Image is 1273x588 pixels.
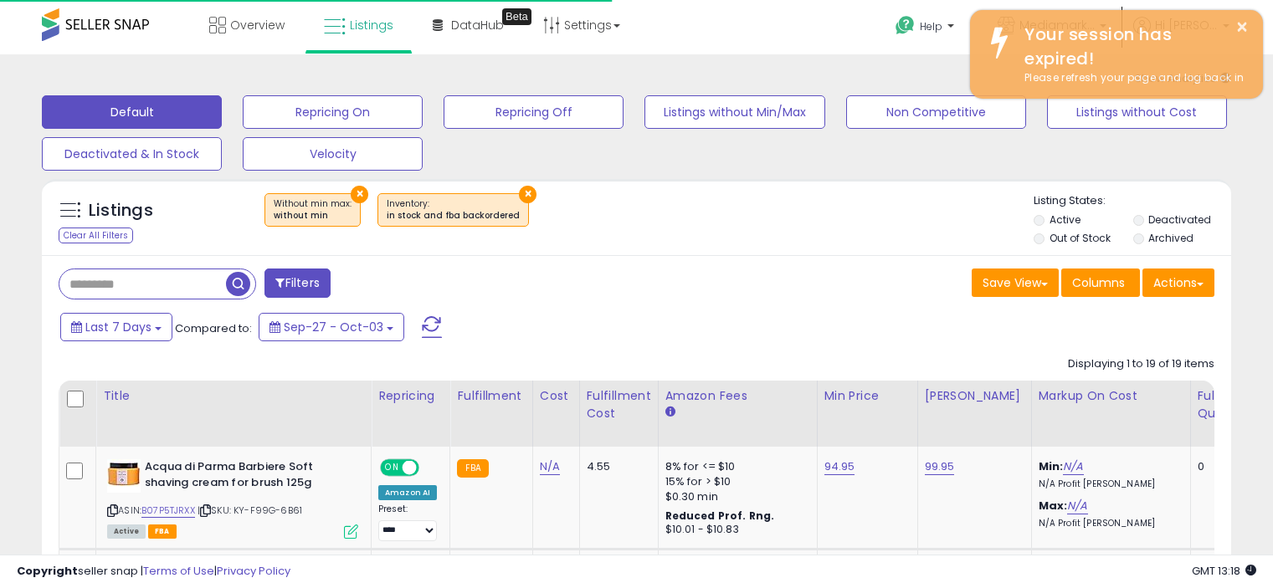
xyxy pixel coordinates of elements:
span: DataHub [451,17,504,33]
div: Displaying 1 to 19 of 19 items [1068,356,1214,372]
div: Fulfillment Cost [587,387,651,422]
span: All listings currently available for purchase on Amazon [107,524,146,539]
a: Privacy Policy [217,563,290,579]
button: Repricing On [243,95,423,129]
button: Velocity [243,137,423,171]
b: Reduced Prof. Rng. [665,509,775,523]
div: 4.55 [587,459,645,474]
button: Non Competitive [846,95,1026,129]
a: 99.95 [925,458,955,475]
div: in stock and fba backordered [387,210,520,222]
span: Without min max : [274,197,352,222]
button: Last 7 Days [60,313,172,341]
button: Listings without Min/Max [644,95,824,129]
button: Repricing Off [444,95,624,129]
label: Archived [1148,231,1193,245]
span: | SKU: KY-F99G-6B61 [198,504,302,517]
a: N/A [1063,458,1083,475]
label: Active [1050,212,1081,227]
a: Terms of Use [143,563,214,579]
button: Sep-27 - Oct-03 [259,313,404,341]
b: Min: [1039,458,1064,474]
span: Help [920,19,942,33]
p: Listing States: [1034,193,1231,209]
i: Get Help [895,15,916,36]
div: $0.30 min [665,489,804,504]
a: Help [882,3,971,54]
a: B07P5TJRXX [141,504,195,518]
button: × [519,186,536,203]
div: ASIN: [107,459,358,537]
b: Max: [1039,498,1068,514]
div: Title [103,387,364,405]
span: Inventory : [387,197,520,222]
span: Last 7 Days [85,319,151,335]
p: N/A Profit [PERSON_NAME] [1039,478,1178,490]
button: Default [42,95,222,129]
div: Amazon Fees [665,387,810,405]
b: Acqua di Parma Barbiere Soft shaving cream for brush 125g [145,459,348,494]
label: Deactivated [1148,212,1211,227]
div: Cost [540,387,572,405]
div: 8% for <= $10 [665,459,804,474]
div: without min [274,210,352,222]
div: Your session has expired! [1012,23,1250,70]
span: Columns [1072,274,1125,291]
div: Repricing [378,387,443,405]
div: Clear All Filters [59,228,133,243]
span: Listings [350,17,393,33]
button: × [351,186,368,203]
small: Amazon Fees. [665,405,675,420]
div: Min Price [824,387,911,405]
div: Please refresh your page and log back in [1012,70,1250,86]
div: 0 [1198,459,1250,474]
span: Compared to: [175,320,252,336]
div: Markup on Cost [1039,387,1183,405]
button: × [1235,17,1249,38]
div: [PERSON_NAME] [925,387,1024,405]
img: 41kj9nfSI6L._SL40_.jpg [107,459,141,493]
a: N/A [540,458,560,475]
strong: Copyright [17,563,78,579]
div: Fulfillment [457,387,525,405]
div: Preset: [378,504,437,541]
button: Save View [972,268,1059,297]
button: Deactivated & In Stock [42,137,222,171]
a: N/A [1067,498,1087,514]
span: FBA [148,524,177,539]
button: Actions [1142,268,1214,297]
span: Overview [230,17,285,33]
label: Out of Stock [1050,231,1111,245]
p: N/A Profit [PERSON_NAME] [1039,518,1178,529]
div: Amazon AI [378,485,437,500]
div: 15% for > $10 [665,474,804,489]
button: Filters [264,268,330,298]
div: $10.01 - $10.83 [665,523,804,537]
div: Tooltip anchor [502,8,531,25]
span: 2025-10-12 13:18 GMT [1192,563,1256,579]
button: Columns [1061,268,1140,297]
span: ON [382,461,403,475]
div: Fulfillable Quantity [1198,387,1255,422]
th: The percentage added to the cost of goods (COGS) that forms the calculator for Min & Max prices. [1031,381,1190,447]
span: Sep-27 - Oct-03 [284,319,383,335]
span: OFF [417,461,444,475]
button: Listings without Cost [1047,95,1227,129]
h5: Listings [89,199,153,222]
div: seller snap | | [17,564,290,580]
small: FBA [457,459,488,478]
a: 94.95 [824,458,855,475]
